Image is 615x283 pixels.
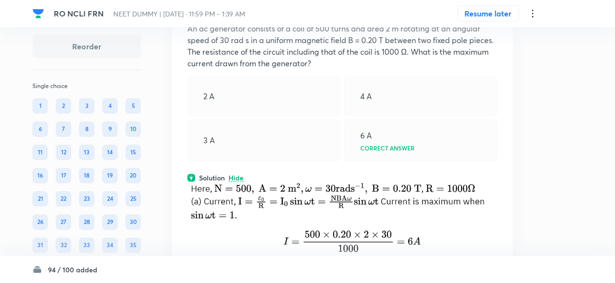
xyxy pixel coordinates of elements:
p: 6 A [360,130,372,141]
div: 23 [79,191,94,207]
div: 20 [125,168,141,183]
div: 17 [56,168,71,183]
div: 21 [32,191,48,207]
div: 9 [102,121,118,137]
p: 2 A [203,90,215,102]
div: 27 [56,214,71,230]
div: 2 [56,98,71,114]
button: Reorder [32,35,141,58]
div: 19 [102,168,118,183]
div: 7 [56,121,71,137]
div: 12 [56,145,71,160]
div: 26 [32,214,48,230]
div: 13 [79,145,94,160]
div: 14 [102,145,118,160]
div: 1 [32,98,48,114]
img: 31-03-24-01:52:24-AM [187,183,497,254]
div: 4 [102,98,118,114]
span: RO NCLI FRN [54,8,104,18]
div: 22 [56,191,71,207]
p: Single choice [32,82,141,90]
p: 4 A [360,90,372,102]
div: 24 [102,191,118,207]
p: Hide [229,175,244,182]
div: 3 [79,98,94,114]
div: 29 [102,214,118,230]
div: 28 [79,214,94,230]
div: 30 [125,214,141,230]
a: Company Logo [32,8,46,19]
div: 31 [32,238,48,253]
img: Company Logo [32,8,44,19]
div: 34 [102,238,118,253]
div: 6 [32,121,48,137]
img: solution.svg [187,174,195,182]
div: 25 [125,191,141,207]
div: 33 [79,238,94,253]
h6: 94 / 100 added [48,265,97,275]
span: NEET DUMMY | [DATE] · 11:59 PM - 1:39 AM [113,9,245,18]
div: 18 [79,168,94,183]
div: 8 [79,121,94,137]
div: 35 [125,238,141,253]
div: 32 [56,238,71,253]
p: 3 A [203,134,215,146]
p: Correct answer [360,145,415,151]
div: 10 [125,121,141,137]
div: 11 [32,145,48,160]
p: An ac generator consists of a coil of 500 turns and area 2 m rotating at an angular speed of 30 r... [187,23,497,69]
div: 16 [32,168,48,183]
div: 15 [125,145,141,160]
div: 5 [125,98,141,114]
button: Resume later [457,6,519,21]
h6: Solution [199,173,225,183]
